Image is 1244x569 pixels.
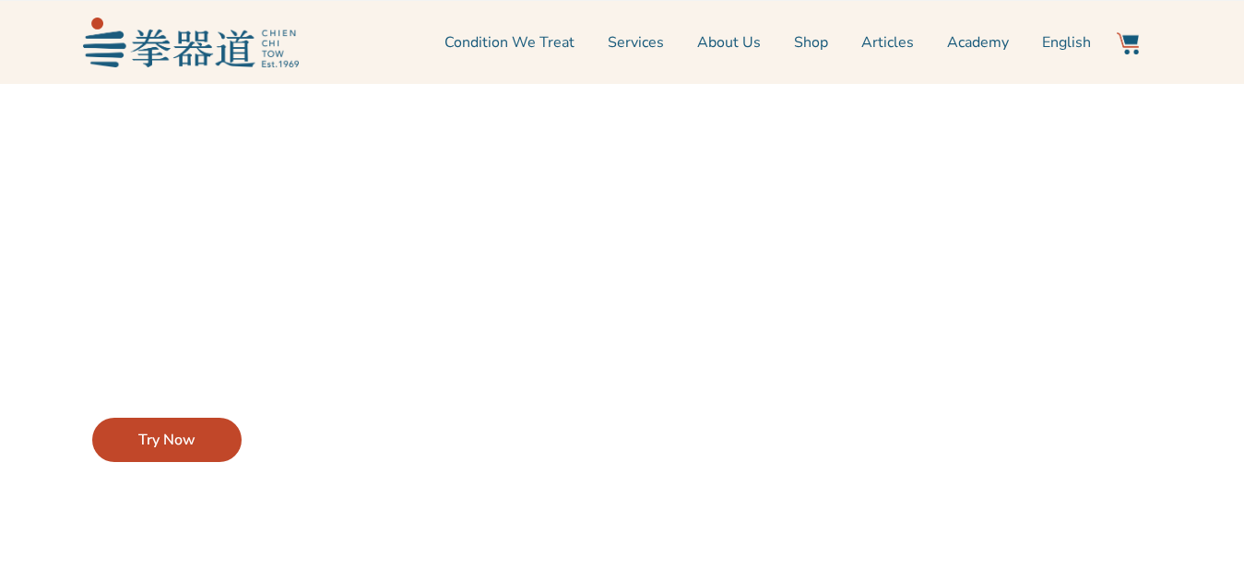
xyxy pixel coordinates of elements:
a: Articles [861,19,914,65]
a: Academy [947,19,1009,65]
span: English [1042,31,1091,53]
nav: Menu [308,19,1092,65]
a: About Us [697,19,761,65]
img: Website Icon-03 [1117,32,1139,54]
a: Try Now [92,418,242,462]
a: Shop [794,19,828,65]
a: English [1042,19,1091,65]
a: Condition We Treat [444,19,575,65]
h2: Does something feel off? [92,259,505,300]
span: Try Now [138,429,195,451]
a: Services [608,19,664,65]
p: Let our Symptom Checker recommend effective treatments for your conditions. [92,318,505,370]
